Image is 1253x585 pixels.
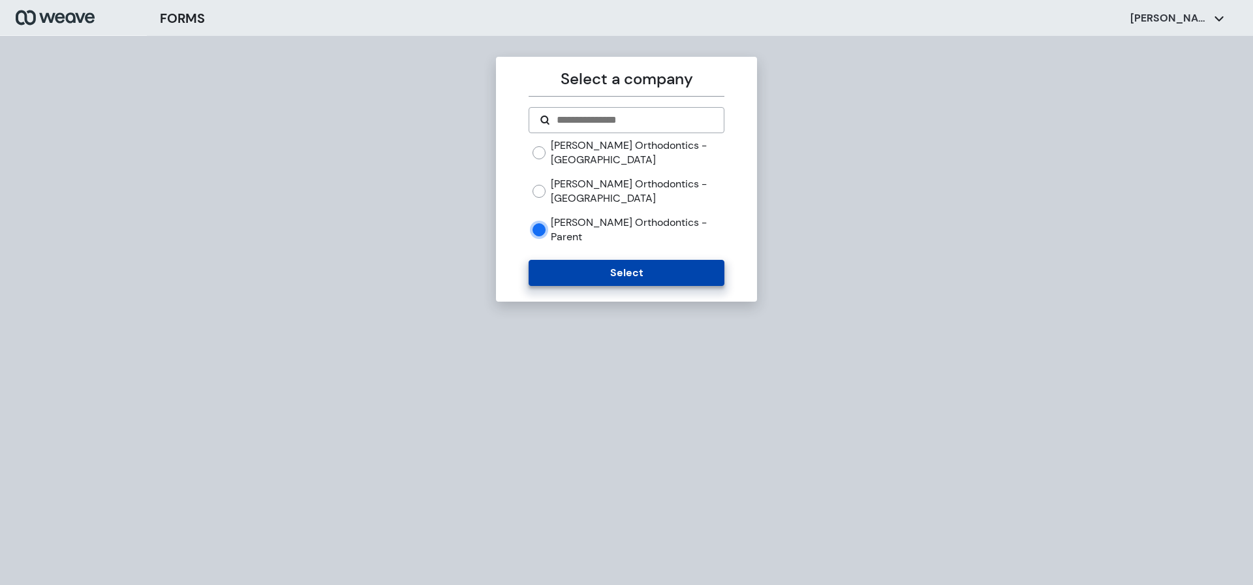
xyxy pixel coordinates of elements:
label: [PERSON_NAME] Orthodontics - [GEOGRAPHIC_DATA] [551,138,724,166]
button: Select [529,260,724,286]
p: Select a company [529,67,724,91]
p: [PERSON_NAME] [1130,11,1209,25]
input: Search [555,112,713,128]
label: [PERSON_NAME] Orthodontics - Parent [551,215,724,244]
h3: FORMS [160,8,205,28]
label: [PERSON_NAME] Orthodontics - [GEOGRAPHIC_DATA] [551,177,724,205]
